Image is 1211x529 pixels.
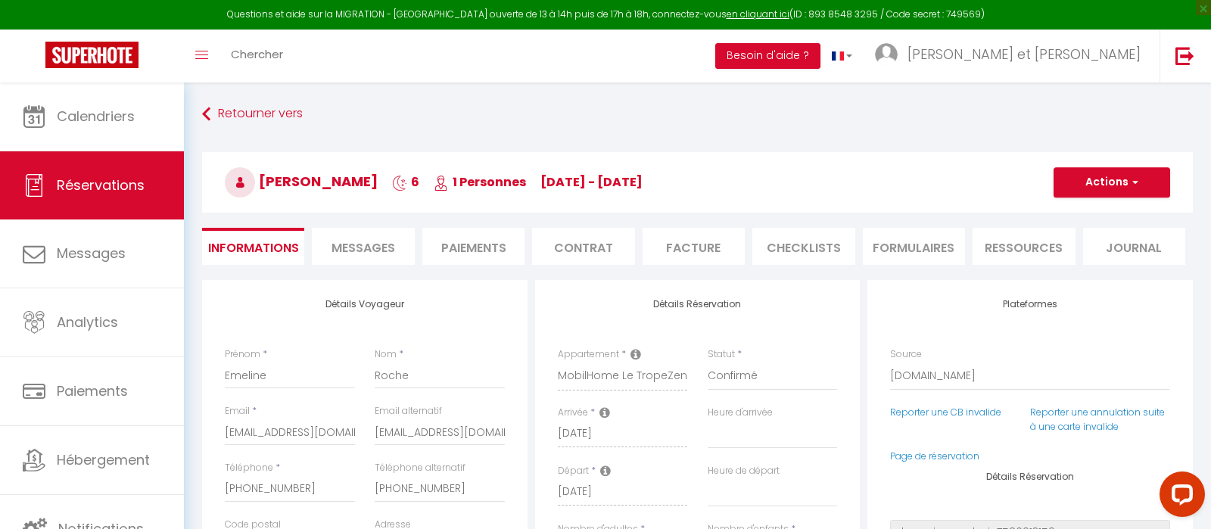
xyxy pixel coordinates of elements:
li: Facture [643,228,745,265]
label: Email alternatif [375,404,442,419]
span: 6 [392,173,419,191]
span: Messages [57,244,126,263]
span: [PERSON_NAME] et [PERSON_NAME] [907,45,1141,64]
label: Téléphone [225,461,273,475]
button: Actions [1054,167,1170,198]
span: Analytics [57,313,118,331]
iframe: LiveChat chat widget [1147,465,1211,529]
img: Super Booking [45,42,139,68]
span: Calendriers [57,107,135,126]
a: Chercher [219,30,294,82]
label: Arrivée [558,406,588,420]
li: FORMULAIRES [863,228,965,265]
a: Reporter une CB invalide [890,406,1001,419]
h4: Détails Réservation [890,471,1170,482]
li: Paiements [422,228,525,265]
label: Appartement [558,347,619,362]
span: Hébergement [57,450,150,469]
a: Reporter une annulation suite à une carte invalide [1030,406,1165,433]
label: Heure d'arrivée [708,406,773,420]
label: Email [225,404,250,419]
a: Page de réservation [890,450,979,462]
label: Heure de départ [708,464,780,478]
span: Paiements [57,381,128,400]
li: Informations [202,228,304,265]
h4: Détails Réservation [558,299,838,310]
img: ... [875,43,898,66]
a: Retourner vers [202,101,1193,128]
span: Réservations [57,176,145,194]
li: Journal [1083,228,1185,265]
label: Source [890,347,922,362]
label: Départ [558,464,589,478]
span: Messages [332,239,395,257]
img: logout [1175,46,1194,65]
span: [DATE] - [DATE] [540,173,643,191]
label: Nom [375,347,397,362]
li: CHECKLISTS [752,228,855,265]
a: ... [PERSON_NAME] et [PERSON_NAME] [864,30,1160,82]
h4: Plateformes [890,299,1170,310]
button: Besoin d'aide ? [715,43,820,69]
li: Contrat [532,228,634,265]
span: [PERSON_NAME] [225,172,378,191]
li: Ressources [973,228,1075,265]
label: Prénom [225,347,260,362]
h4: Détails Voyageur [225,299,505,310]
span: 1 Personnes [434,173,526,191]
span: Chercher [231,46,283,62]
a: en cliquant ici [727,8,789,20]
label: Statut [708,347,735,362]
label: Téléphone alternatif [375,461,465,475]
